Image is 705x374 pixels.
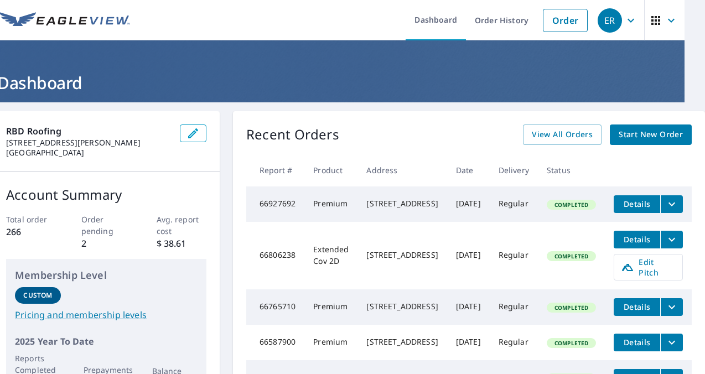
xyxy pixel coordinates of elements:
[6,148,171,158] p: [GEOGRAPHIC_DATA]
[366,198,438,209] div: [STREET_ADDRESS]
[447,154,490,186] th: Date
[614,195,660,213] button: detailsBtn-66927692
[538,154,605,186] th: Status
[6,214,56,225] p: Total order
[490,325,538,360] td: Regular
[523,124,602,145] a: View All Orders
[660,298,683,316] button: filesDropdownBtn-66765710
[246,186,304,222] td: 66927692
[304,186,357,222] td: Premium
[621,257,676,278] span: Edit Pitch
[357,154,447,186] th: Address
[304,154,357,186] th: Product
[447,325,490,360] td: [DATE]
[614,254,683,280] a: Edit Pitch
[447,222,490,289] td: [DATE]
[366,336,438,347] div: [STREET_ADDRESS]
[548,252,595,260] span: Completed
[6,124,171,138] p: RBD Roofing
[490,186,538,222] td: Regular
[660,334,683,351] button: filesDropdownBtn-66587900
[6,138,171,148] p: [STREET_ADDRESS][PERSON_NAME]
[543,9,588,32] a: Order
[548,201,595,209] span: Completed
[660,231,683,248] button: filesDropdownBtn-66806238
[6,185,206,205] p: Account Summary
[619,128,683,142] span: Start New Order
[490,154,538,186] th: Delivery
[366,250,438,261] div: [STREET_ADDRESS]
[614,231,660,248] button: detailsBtn-66806238
[304,289,357,325] td: Premium
[447,289,490,325] td: [DATE]
[157,237,207,250] p: $ 38.61
[598,8,622,33] div: ER
[490,289,538,325] td: Regular
[620,199,654,209] span: Details
[304,222,357,289] td: Extended Cov 2D
[246,222,304,289] td: 66806238
[490,222,538,289] td: Regular
[660,195,683,213] button: filesDropdownBtn-66927692
[620,337,654,347] span: Details
[6,225,56,238] p: 266
[81,214,132,237] p: Order pending
[366,301,438,312] div: [STREET_ADDRESS]
[246,289,304,325] td: 66765710
[246,154,304,186] th: Report #
[304,325,357,360] td: Premium
[614,298,660,316] button: detailsBtn-66765710
[15,308,198,321] a: Pricing and membership levels
[610,124,692,145] a: Start New Order
[246,124,339,145] p: Recent Orders
[620,302,654,312] span: Details
[15,268,198,283] p: Membership Level
[532,128,593,142] span: View All Orders
[157,214,207,237] p: Avg. report cost
[23,290,52,300] p: Custom
[548,339,595,347] span: Completed
[81,237,132,250] p: 2
[548,304,595,311] span: Completed
[15,335,198,348] p: 2025 Year To Date
[246,325,304,360] td: 66587900
[620,234,654,245] span: Details
[614,334,660,351] button: detailsBtn-66587900
[447,186,490,222] td: [DATE]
